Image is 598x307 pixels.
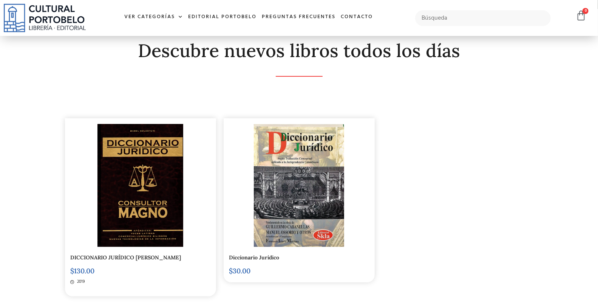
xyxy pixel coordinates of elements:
[71,254,181,261] a: DICCIONARIO JURÍDICO [PERSON_NAME]
[229,267,233,275] span: $
[415,10,550,26] input: Búsqueda
[229,267,251,275] bdi: 30.00
[338,9,375,25] a: Contacto
[71,267,95,275] bdi: 130.00
[65,41,533,61] h2: Descubre nuevos libros todos los días
[122,9,185,25] a: Ver Categorías
[254,124,344,247] img: Diccionario-juridico-A.jpg
[185,9,259,25] a: Editorial Portobelo
[229,254,280,261] a: Diccionario Jurídico
[583,8,589,14] span: 0
[97,124,183,247] img: img20240420_11042956
[576,10,586,21] a: 0
[259,9,338,25] a: Preguntas frecuentes
[75,279,85,285] span: 2019
[71,267,74,275] span: $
